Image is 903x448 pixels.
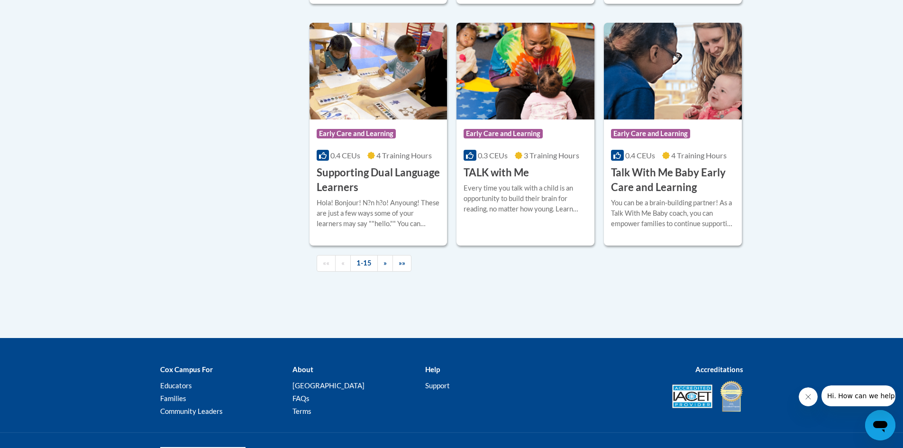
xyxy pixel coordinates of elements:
span: 0.4 CEUs [330,151,360,160]
img: Course Logo [604,23,742,119]
span: 4 Training Hours [671,151,727,160]
h3: Talk With Me Baby Early Care and Learning [611,165,735,195]
span: Hi. How can we help? [6,7,77,14]
span: »» [399,259,405,267]
img: Course Logo [310,23,447,119]
iframe: Message from company [821,385,895,406]
a: End [392,255,411,272]
a: Educators [160,381,192,390]
a: Course LogoEarly Care and Learning0.3 CEUs3 Training Hours TALK with MeEvery time you talk with a... [456,23,594,246]
a: Families [160,394,186,402]
a: Course LogoEarly Care and Learning0.4 CEUs4 Training Hours Supporting Dual Language LearnersHola!... [310,23,447,246]
a: Begining [317,255,336,272]
div: Hola! Bonjour! N?n h?o! Anyoung! These are just a few ways some of your learners may say ""hello.... [317,198,440,229]
a: 1-15 [350,255,378,272]
a: Support [425,381,450,390]
span: Early Care and Learning [611,129,690,138]
span: «« [323,259,329,267]
a: [GEOGRAPHIC_DATA] [292,381,365,390]
img: Course Logo [456,23,594,119]
a: Next [377,255,393,272]
a: Community Leaders [160,407,223,415]
h3: Supporting Dual Language Learners [317,165,440,195]
img: Accredited IACET® Provider [672,384,712,408]
iframe: Button to launch messaging window [865,410,895,440]
span: 3 Training Hours [524,151,579,160]
a: FAQs [292,394,310,402]
b: About [292,365,313,374]
span: 4 Training Hours [376,151,432,160]
iframe: Close message [799,387,818,406]
a: Course LogoEarly Care and Learning0.4 CEUs4 Training Hours Talk With Me Baby Early Care and Learn... [604,23,742,246]
a: Terms [292,407,311,415]
div: Every time you talk with a child is an opportunity to build their brain for reading, no matter ho... [464,183,587,214]
span: 0.4 CEUs [625,151,655,160]
span: « [341,259,345,267]
a: Previous [335,255,351,272]
b: Help [425,365,440,374]
b: Cox Campus For [160,365,213,374]
span: Early Care and Learning [317,129,396,138]
span: 0.3 CEUs [478,151,508,160]
span: Early Care and Learning [464,129,543,138]
span: » [383,259,387,267]
div: You can be a brain-building partner! As a Talk With Me Baby coach, you can empower families to co... [611,198,735,229]
h3: TALK with Me [464,165,529,180]
b: Accreditations [695,365,743,374]
img: IDA® Accredited [720,380,743,413]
